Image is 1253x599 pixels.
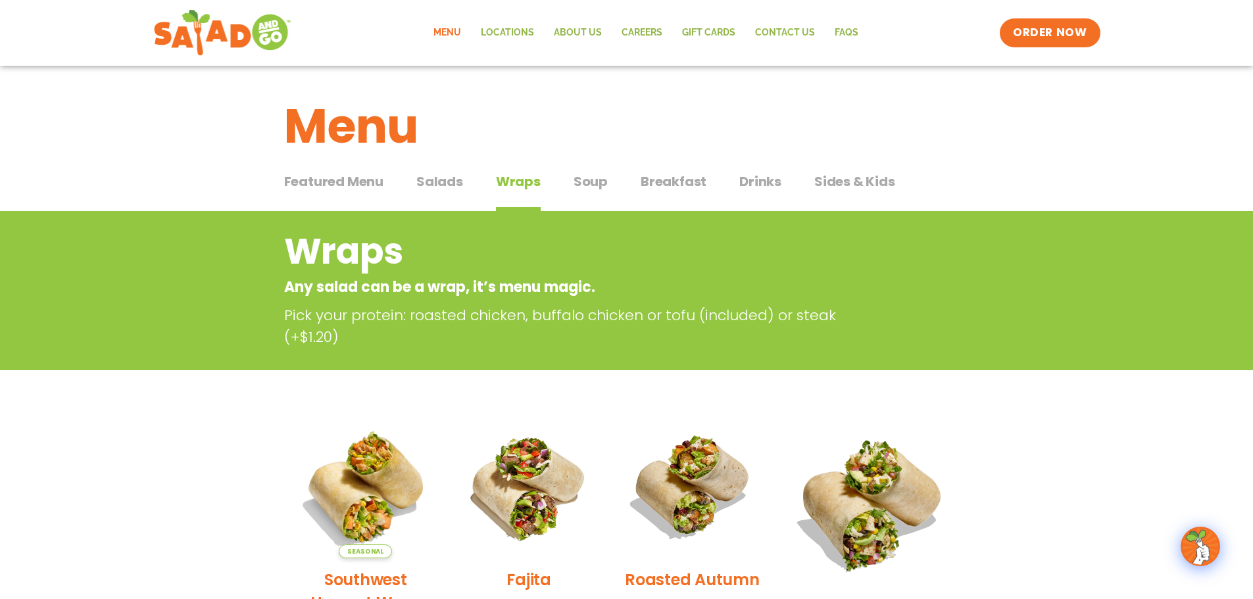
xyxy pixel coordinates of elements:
[284,276,864,298] p: Any salad can be a wrap, it’s menu magic.
[1182,528,1219,565] img: wpChatIcon
[496,172,541,191] span: Wraps
[739,172,781,191] span: Drinks
[284,91,970,162] h1: Menu
[1000,18,1100,47] a: ORDER NOW
[153,7,292,59] img: new-SAG-logo-768×292
[416,172,463,191] span: Salads
[424,18,868,48] nav: Menu
[574,172,608,191] span: Soup
[620,415,764,558] img: Product photo for Roasted Autumn Wrap
[672,18,745,48] a: GIFT CARDS
[544,18,612,48] a: About Us
[339,544,392,558] span: Seasonal
[1013,25,1087,41] span: ORDER NOW
[284,304,870,348] p: Pick your protein: roasted chicken, buffalo chicken or tofu (included) or steak (+$1.20)
[814,172,895,191] span: Sides & Kids
[424,18,471,48] a: Menu
[471,18,544,48] a: Locations
[457,415,601,558] img: Product photo for Fajita Wrap
[294,415,437,558] img: Product photo for Southwest Harvest Wrap
[745,18,825,48] a: Contact Us
[284,167,970,212] div: Tabbed content
[284,172,383,191] span: Featured Menu
[284,225,864,278] h2: Wraps
[784,415,960,590] img: Product photo for BBQ Ranch Wrap
[625,568,760,591] h2: Roasted Autumn
[825,18,868,48] a: FAQs
[641,172,706,191] span: Breakfast
[506,568,551,591] h2: Fajita
[612,18,672,48] a: Careers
